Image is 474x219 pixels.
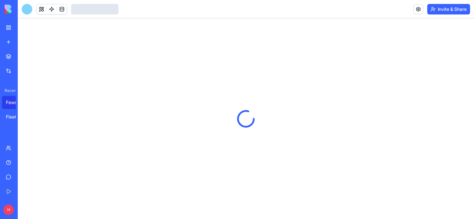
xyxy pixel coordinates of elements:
span: H [3,205,14,215]
button: Invite & Share [427,4,470,14]
div: Fews Marquees Scheduler [6,99,24,106]
a: FleetFlow Pro [2,110,28,123]
span: Recent [2,88,16,93]
img: logo [5,5,45,14]
a: Fews Marquees Scheduler [2,96,28,109]
div: FleetFlow Pro [6,114,24,120]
